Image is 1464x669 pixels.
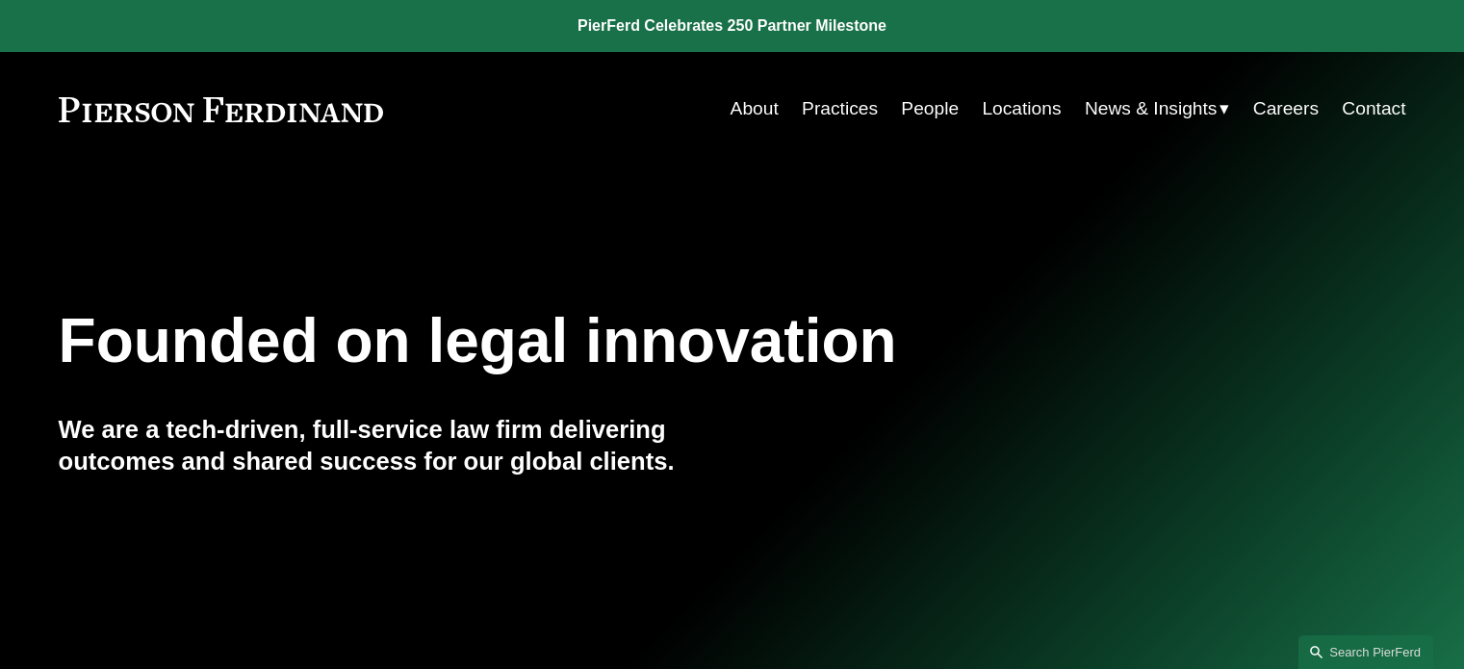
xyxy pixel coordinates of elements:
a: Careers [1253,90,1319,127]
span: News & Insights [1085,92,1218,126]
a: Practices [802,90,878,127]
a: Search this site [1298,635,1433,669]
h1: Founded on legal innovation [59,306,1182,376]
a: People [901,90,959,127]
h4: We are a tech-driven, full-service law firm delivering outcomes and shared success for our global... [59,414,732,476]
a: About [731,90,779,127]
a: Contact [1342,90,1405,127]
a: folder dropdown [1085,90,1230,127]
a: Locations [982,90,1061,127]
